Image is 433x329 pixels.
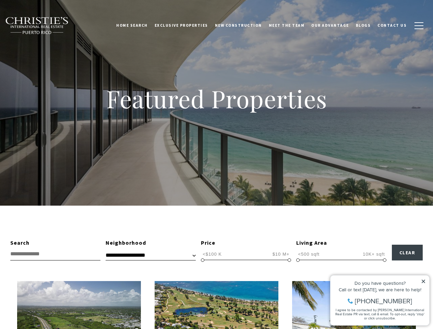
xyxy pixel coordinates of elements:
[113,17,151,34] a: Home Search
[392,245,423,260] button: Clear
[311,23,349,28] span: Our Advantage
[215,23,262,28] span: New Construction
[9,42,98,55] span: I agree to be contacted by [PERSON_NAME] International Real Estate PR via text, call & email. To ...
[308,17,352,34] a: Our Advantage
[28,32,85,39] span: [PHONE_NUMBER]
[410,16,428,36] button: button
[7,15,99,20] div: Do you have questions?
[296,239,386,247] div: Living Area
[7,22,99,27] div: Call or text [DATE], we are here to help!
[106,239,196,247] div: Neighborhood
[356,23,371,28] span: Blogs
[212,17,265,34] a: New Construction
[10,239,100,247] div: Search
[201,251,224,257] span: <$100 K
[5,17,69,35] img: Christie's International Real Estate black text logo
[62,84,371,114] h1: Featured Properties
[265,17,308,34] a: Meet the Team
[155,23,208,28] span: Exclusive Properties
[296,251,321,257] span: <500 sqft
[151,17,212,34] a: Exclusive Properties
[201,239,291,247] div: Price
[271,251,291,257] span: $10 M+
[361,251,386,257] span: 10K+ sqft
[377,23,407,28] span: Contact Us
[352,17,374,34] a: Blogs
